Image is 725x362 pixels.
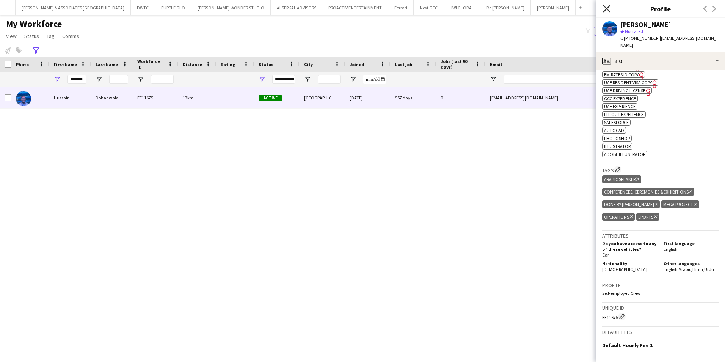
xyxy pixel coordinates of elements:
h3: Default Hourly Fee 1 [602,342,653,349]
div: [GEOGRAPHIC_DATA] [300,87,345,108]
span: English [664,246,678,252]
span: Adobe Illustrator [604,151,645,157]
button: Be [PERSON_NAME] [480,0,531,15]
input: Joined Filter Input [363,75,386,84]
h3: Profile [602,282,719,289]
span: City [304,61,313,67]
button: PROACTIV ENTERTAINMENT [322,0,388,15]
span: Jobs (last 90 days) [441,58,472,70]
button: [PERSON_NAME] [531,0,576,15]
button: Ferrari [388,0,414,15]
span: Illustrator [604,143,631,149]
span: Status [24,33,39,39]
span: Emirates ID copy [604,72,639,77]
button: PURPLE GLO [155,0,191,15]
span: Car [602,252,609,258]
span: First Name [54,61,77,67]
div: Conferences, Ceremonies & Exhibitions [602,188,694,196]
h5: Do you have access to any of these vehicles? [602,241,658,252]
div: [DATE] [345,87,391,108]
div: Done by [PERSON_NAME] [602,200,660,208]
div: Dohadwala [91,87,133,108]
a: Tag [44,31,58,41]
input: Email Filter Input [504,75,632,84]
input: City Filter Input [318,75,341,84]
span: | [EMAIL_ADDRESS][DOMAIN_NAME] [620,35,716,48]
button: DWTC [131,0,155,15]
span: View [6,33,17,39]
span: UAE Experience [604,104,636,109]
button: ALSERKAL ADVISORY [271,0,322,15]
div: 0 [436,87,485,108]
div: Sports [636,213,659,221]
span: Last job [395,61,412,67]
h5: First language [664,241,719,246]
button: Open Filter Menu [304,76,311,83]
span: GCC Experience [604,96,636,101]
div: EE11675 [602,313,719,320]
span: Email [490,61,502,67]
div: -- [602,352,719,359]
span: Tag [47,33,55,39]
a: Comms [59,31,82,41]
h3: Unique ID [602,304,719,311]
span: Active [259,95,282,101]
a: View [3,31,20,41]
button: Open Filter Menu [350,76,356,83]
input: Last Name Filter Input [109,75,128,84]
button: Open Filter Menu [96,76,102,83]
input: Workforce ID Filter Input [151,75,174,84]
div: Operations [602,213,635,221]
div: EE11675 [133,87,178,108]
span: Fit-out Experience [604,112,644,117]
button: JWI GLOBAL [444,0,480,15]
span: Photo [16,61,29,67]
span: English , [664,266,679,272]
div: 557 days [391,87,436,108]
div: Bio [596,52,725,70]
button: Everyone5,897 [594,27,632,36]
button: Open Filter Menu [137,76,144,83]
h3: Attributes [602,232,719,239]
app-action-btn: Advanced filters [31,46,41,55]
span: Distance [183,61,202,67]
img: Hussain Dohadwala [16,91,31,106]
span: Autocad [604,127,624,133]
span: Urdu [704,266,714,272]
button: Next GCC [414,0,444,15]
span: [DEMOGRAPHIC_DATA] [602,266,647,272]
button: Open Filter Menu [490,76,497,83]
h3: Tags [602,166,719,174]
span: Photoshop [604,135,630,141]
span: Joined [350,61,364,67]
span: Last Name [96,61,118,67]
span: Comms [62,33,79,39]
span: t. [PHONE_NUMBER] [620,35,660,41]
span: Not rated [625,28,643,34]
h5: Other languages [664,261,719,266]
span: Workforce ID [137,58,165,70]
span: UAE Resident Visa copy [604,80,652,85]
span: Salesforce [604,120,629,125]
span: Status [259,61,273,67]
span: My Workforce [6,18,62,30]
a: Status [21,31,42,41]
h3: Profile [596,4,725,14]
p: Self-employed Crew [602,290,719,296]
button: [PERSON_NAME] & ASSOCIATES [GEOGRAPHIC_DATA] [16,0,131,15]
span: Hindi , [692,266,704,272]
h3: Default fees [602,329,719,335]
div: Arabic Speaker [602,175,641,183]
span: Arabic , [679,266,692,272]
span: UAE Driving License [604,88,645,93]
div: Mega Project [661,200,699,208]
div: [EMAIL_ADDRESS][DOMAIN_NAME] [485,87,637,108]
span: Rating [221,61,235,67]
span: 13km [183,95,194,101]
h5: Nationality [602,261,658,266]
button: Open Filter Menu [54,76,61,83]
button: [PERSON_NAME] WONDER STUDIO [191,0,271,15]
div: [PERSON_NAME] [620,21,671,28]
button: Open Filter Menu [259,76,265,83]
input: First Name Filter Input [67,75,86,84]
